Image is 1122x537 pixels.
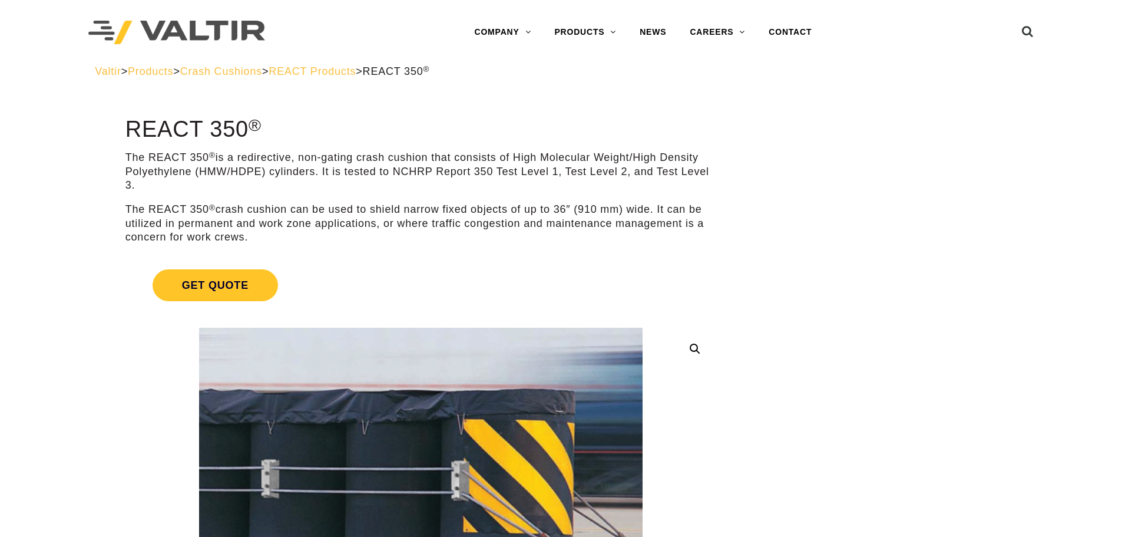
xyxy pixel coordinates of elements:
[153,269,278,301] span: Get Quote
[249,116,262,134] sup: ®
[128,65,173,77] a: Products
[125,117,716,142] h1: REACT 350
[88,21,265,45] img: Valtir
[269,65,356,77] a: REACT Products
[462,21,542,44] a: COMPANY
[209,203,216,212] sup: ®
[628,21,678,44] a: NEWS
[95,65,121,77] a: Valtir
[125,203,716,244] p: The REACT 350 crash cushion can be used to shield narrow fixed objects of up to 36″ (910 mm) wide...
[209,151,216,160] sup: ®
[180,65,262,77] a: Crash Cushions
[757,21,823,44] a: CONTACT
[423,65,430,74] sup: ®
[125,255,716,315] a: Get Quote
[363,65,430,77] span: REACT 350
[95,65,1027,78] div: > > > >
[542,21,628,44] a: PRODUCTS
[125,151,716,192] p: The REACT 350 is a redirective, non-gating crash cushion that consists of High Molecular Weight/H...
[678,21,757,44] a: CAREERS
